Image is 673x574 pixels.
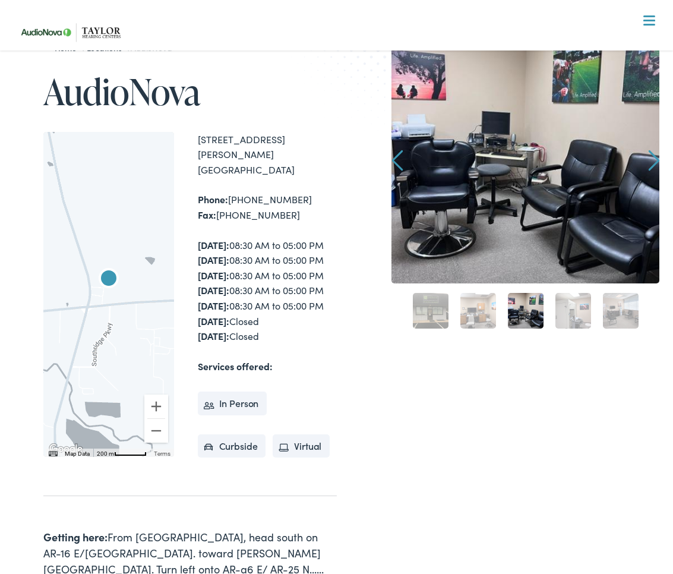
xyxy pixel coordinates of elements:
strong: [DATE]: [198,283,229,297]
a: 2 [460,293,496,329]
button: Keyboard shortcuts [49,450,57,458]
li: Virtual [273,434,330,458]
a: Open this area in Google Maps (opens a new window) [46,441,86,457]
button: Zoom in [144,395,168,418]
li: Curbside [198,434,266,458]
button: Zoom out [144,419,168,443]
a: Prev [391,150,403,171]
a: 1 [413,293,448,329]
img: Google [46,441,86,457]
button: Map Data [65,450,90,458]
strong: [DATE]: [198,329,229,342]
span: 200 m [97,450,114,457]
a: Next [649,150,660,171]
a: 3 [508,293,544,329]
strong: Services offered: [198,359,273,373]
h1: AudioNova [43,72,337,111]
strong: Phone: [198,193,228,206]
a: What We Offer [23,48,660,84]
strong: [DATE]: [198,253,229,266]
div: [STREET_ADDRESS][PERSON_NAME] [GEOGRAPHIC_DATA] [198,132,337,178]
strong: [DATE]: [198,314,229,327]
strong: [DATE]: [198,299,229,312]
a: Terms (opens in new tab) [154,450,170,457]
strong: [DATE]: [198,238,229,251]
strong: Getting here: [43,529,108,544]
a: 5 [603,293,639,329]
div: [PHONE_NUMBER] [PHONE_NUMBER] [198,192,337,222]
a: 4 [555,293,591,329]
button: Map Scale: 200 m per 51 pixels [93,449,150,457]
strong: [DATE]: [198,269,229,282]
li: In Person [198,392,267,415]
div: 08:30 AM to 05:00 PM 08:30 AM to 05:00 PM 08:30 AM to 05:00 PM 08:30 AM to 05:00 PM 08:30 AM to 0... [198,238,337,344]
strong: Fax: [198,208,216,221]
div: AudioNova [94,266,123,294]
